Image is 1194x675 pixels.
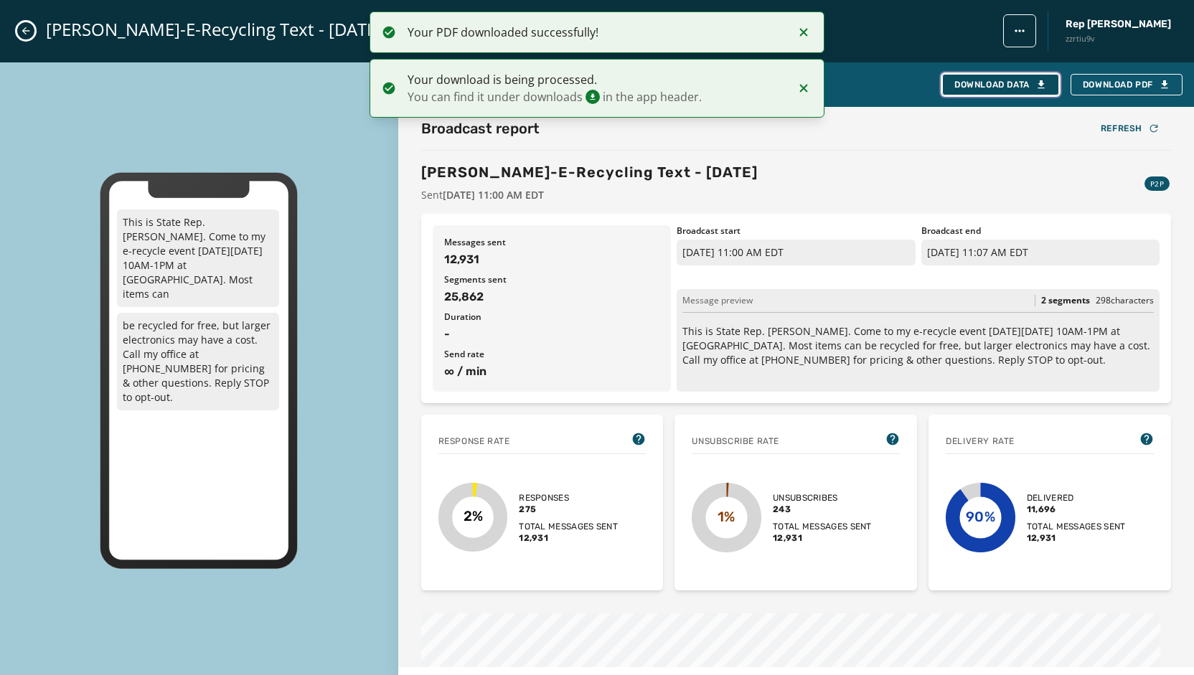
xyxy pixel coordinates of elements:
[444,251,659,268] span: 12,931
[773,521,872,532] span: Total messages sent
[444,274,659,285] span: Segments sent
[1066,33,1171,45] span: zzrtiu9v
[682,324,1154,367] p: This is State Rep. [PERSON_NAME]. Come to my e-recycle event [DATE][DATE] 10AM-1PM at [GEOGRAPHIC...
[942,74,1059,95] button: Download Data
[444,237,659,248] span: Messages sent
[46,18,382,41] span: [PERSON_NAME]-E-Recycling Text - [DATE]
[444,349,659,360] span: Send rate
[677,240,915,265] p: [DATE] 11:00 AM EDT
[1027,521,1126,532] span: Total messages sent
[1027,492,1126,504] span: Delivered
[921,240,1160,265] p: [DATE] 11:07 AM EDT
[1083,79,1170,90] span: Download PDF
[117,313,279,410] p: be recycled for free, but larger electronics may have a cost. Call my office at [PHONE_NUMBER] fo...
[1101,123,1160,134] div: Refresh
[421,162,758,182] h3: [PERSON_NAME]-E-Recycling Text - [DATE]
[954,79,1047,90] div: Download Data
[421,188,758,202] span: Sent
[1027,532,1126,544] span: 12,931
[966,509,995,525] text: 90%
[519,492,618,504] span: Responses
[444,288,659,306] span: 25,862
[463,509,482,525] text: 2%
[444,363,659,380] span: ∞ / min
[1003,14,1036,47] button: broadcast action menu
[718,509,735,525] text: 1%
[1144,176,1170,191] div: P2P
[1071,74,1183,95] button: Download PDF
[408,71,784,88] span: Your download is being processed.
[1066,17,1171,32] span: Rep [PERSON_NAME]
[1089,118,1171,138] button: Refresh
[443,188,544,202] span: [DATE] 11:00 AM EDT
[773,492,872,504] span: Unsubscribes
[438,435,510,447] span: Response rate
[1041,295,1090,306] span: 2 segments
[444,326,659,343] span: -
[117,209,279,307] p: This is State Rep. [PERSON_NAME]. Come to my e-recycle event [DATE][DATE] 10AM-1PM at [GEOGRAPHIC...
[519,521,618,532] span: Total messages sent
[519,532,618,544] span: 12,931
[408,88,784,105] span: You can find it under downloads in the app header.
[1096,294,1154,306] span: 298 characters
[692,435,779,447] span: Unsubscribe Rate
[773,532,872,544] span: 12,931
[946,435,1015,447] span: Delivery Rate
[444,311,659,323] span: Duration
[408,24,784,41] div: Your PDF downloaded successfully!
[773,504,872,515] span: 243
[921,225,1160,237] span: Broadcast end
[682,295,753,306] span: Message preview
[677,225,915,237] span: Broadcast start
[519,504,618,515] span: 275
[1027,504,1126,515] span: 11,696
